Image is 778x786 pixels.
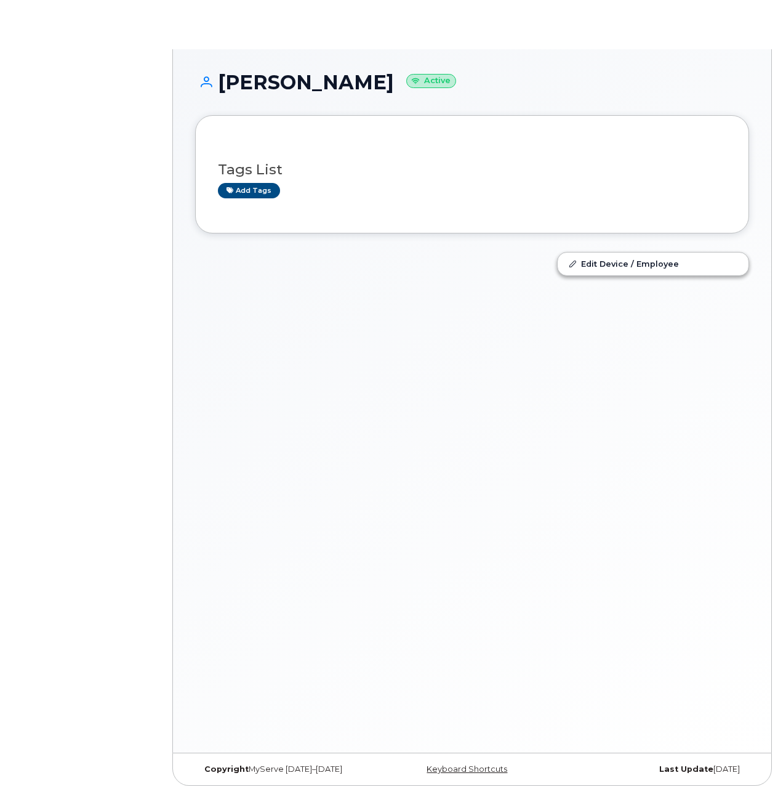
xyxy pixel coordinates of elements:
small: Active [406,74,456,88]
a: Keyboard Shortcuts [427,764,507,774]
strong: Copyright [204,764,249,774]
strong: Last Update [659,764,713,774]
a: Add tags [218,183,280,198]
h3: Tags List [218,162,726,177]
div: [DATE] [564,764,749,774]
div: MyServe [DATE]–[DATE] [195,764,380,774]
h1: [PERSON_NAME] [195,71,749,93]
a: Edit Device / Employee [558,253,748,275]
